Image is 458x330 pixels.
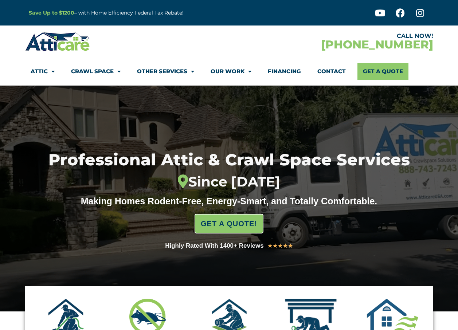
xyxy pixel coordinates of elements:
[201,216,257,231] span: GET A QUOTE!
[278,241,283,251] i: ★
[165,241,264,251] div: Highly Rated With 1400+ Reviews
[211,63,251,80] a: Our Work
[267,241,293,251] div: 5/5
[267,241,273,251] i: ★
[71,63,121,80] a: Crawl Space
[229,33,433,39] div: CALL NOW!
[11,174,447,190] div: Since [DATE]
[273,241,278,251] i: ★
[29,9,74,16] a: Save Up to $1200
[317,63,346,80] a: Contact
[31,63,55,80] a: Attic
[11,152,447,190] h1: Professional Attic & Crawl Space Services
[288,241,293,251] i: ★
[283,241,288,251] i: ★
[29,9,265,17] p: – with Home Efficiency Federal Tax Rebate!
[137,63,194,80] a: Other Services
[357,63,408,80] a: Get A Quote
[31,63,428,80] nav: Menu
[67,196,391,207] div: Making Homes Rodent-Free, Energy-Smart, and Totally Comfortable.
[195,214,263,233] a: GET A QUOTE!
[268,63,301,80] a: Financing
